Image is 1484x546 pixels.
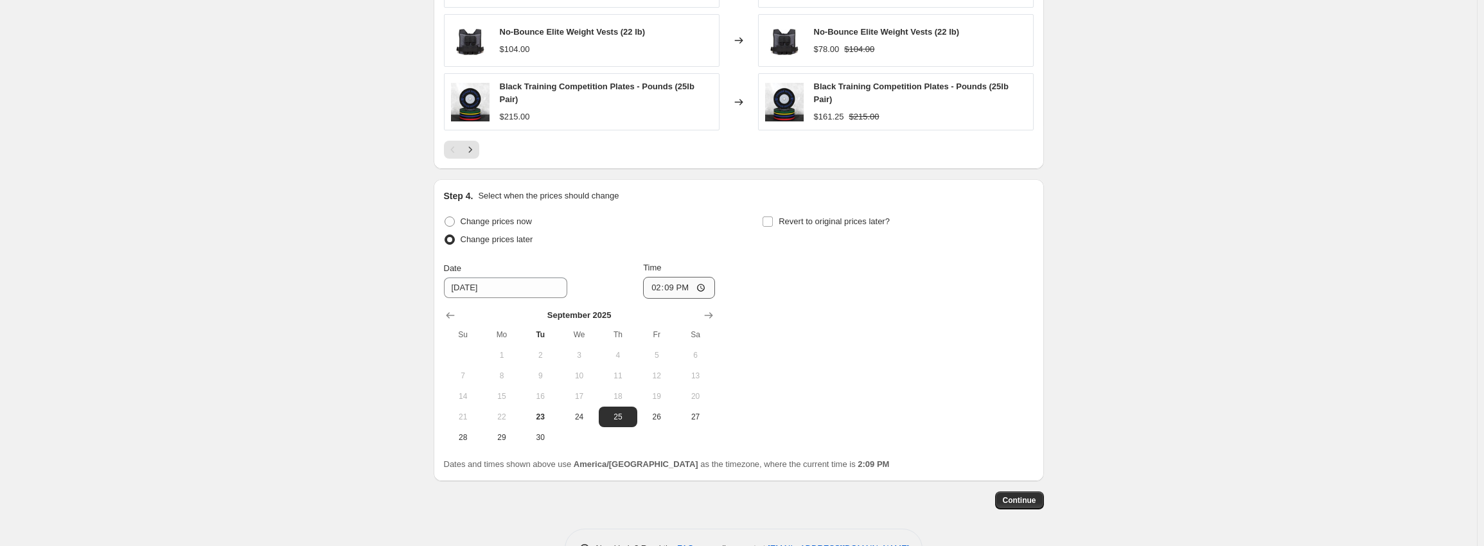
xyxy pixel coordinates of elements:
[599,324,637,345] th: Thursday
[676,407,714,427] button: Saturday September 27 2025
[444,427,482,448] button: Sunday September 28 2025
[521,324,560,345] th: Tuesday
[642,371,671,381] span: 12
[461,141,479,159] button: Next
[814,110,844,123] div: $161.25
[849,110,879,123] strike: $215.00
[500,43,530,56] div: $104.00
[676,324,714,345] th: Saturday
[676,365,714,386] button: Saturday September 13 2025
[526,412,554,422] span: 23
[565,330,593,340] span: We
[599,345,637,365] button: Thursday September 4 2025
[844,43,874,56] strike: $104.00
[637,365,676,386] button: Friday September 12 2025
[995,491,1044,509] button: Continue
[488,391,516,401] span: 15
[449,391,477,401] span: 14
[521,386,560,407] button: Tuesday September 16 2025
[565,350,593,360] span: 3
[599,365,637,386] button: Thursday September 11 2025
[599,407,637,427] button: Thursday September 25 2025
[526,391,554,401] span: 16
[526,432,554,443] span: 30
[482,386,521,407] button: Monday September 15 2025
[560,386,598,407] button: Wednesday September 17 2025
[449,412,477,422] span: 21
[574,459,698,469] b: America/[GEOGRAPHIC_DATA]
[814,43,840,56] div: $78.00
[604,391,632,401] span: 18
[676,386,714,407] button: Saturday September 20 2025
[681,330,709,340] span: Sa
[560,324,598,345] th: Wednesday
[604,371,632,381] span: 11
[642,330,671,340] span: Fr
[637,324,676,345] th: Friday
[444,365,482,386] button: Sunday September 7 2025
[637,407,676,427] button: Friday September 26 2025
[478,189,619,202] p: Select when the prices should change
[565,412,593,422] span: 24
[681,350,709,360] span: 6
[681,391,709,401] span: 20
[604,330,632,340] span: Th
[521,345,560,365] button: Tuesday September 2 2025
[500,110,530,123] div: $215.00
[765,83,804,121] img: Black-Training-Competition-Plates-Pounds-Fringe-Sport-106990091_80x.jpg
[560,345,598,365] button: Wednesday September 3 2025
[599,386,637,407] button: Thursday September 18 2025
[444,263,461,273] span: Date
[444,386,482,407] button: Sunday September 14 2025
[449,330,477,340] span: Su
[642,350,671,360] span: 5
[560,407,598,427] button: Wednesday September 24 2025
[681,371,709,381] span: 13
[449,432,477,443] span: 28
[700,306,718,324] button: Show next month, October 2025
[560,365,598,386] button: Wednesday September 10 2025
[1003,495,1036,506] span: Continue
[451,83,490,121] img: Black-Training-Competition-Plates-Pounds-Fringe-Sport-106990091_80x.jpg
[681,412,709,422] span: 27
[765,21,804,60] img: No-Bounce-Elite-Weight-Vests-Fringe-Sport-106845069_80x.jpg
[643,277,715,299] input: 12:00
[488,432,516,443] span: 29
[482,427,521,448] button: Monday September 29 2025
[637,345,676,365] button: Friday September 5 2025
[449,371,477,381] span: 7
[814,82,1009,104] span: Black Training Competition Plates - Pounds (25lb Pair)
[488,412,516,422] span: 22
[482,365,521,386] button: Monday September 8 2025
[642,412,671,422] span: 26
[565,371,593,381] span: 10
[482,407,521,427] button: Monday September 22 2025
[779,216,890,226] span: Revert to original prices later?
[444,407,482,427] button: Sunday September 21 2025
[676,345,714,365] button: Saturday September 6 2025
[521,427,560,448] button: Tuesday September 30 2025
[526,350,554,360] span: 2
[482,345,521,365] button: Monday September 1 2025
[482,324,521,345] th: Monday
[858,459,889,469] b: 2:09 PM
[526,330,554,340] span: Tu
[604,412,632,422] span: 25
[500,27,646,37] span: No-Bounce Elite Weight Vests (22 lb)
[642,391,671,401] span: 19
[521,365,560,386] button: Tuesday September 9 2025
[461,216,532,226] span: Change prices now
[444,324,482,345] th: Sunday
[643,263,661,272] span: Time
[488,371,516,381] span: 8
[441,306,459,324] button: Show previous month, August 2025
[637,386,676,407] button: Friday September 19 2025
[451,21,490,60] img: No-Bounce-Elite-Weight-Vests-Fringe-Sport-106845069_80x.jpg
[444,459,890,469] span: Dates and times shown above use as the timezone, where the current time is
[444,189,473,202] h2: Step 4.
[444,141,479,159] nav: Pagination
[814,27,960,37] span: No-Bounce Elite Weight Vests (22 lb)
[461,234,533,244] span: Change prices later
[500,82,694,104] span: Black Training Competition Plates - Pounds (25lb Pair)
[604,350,632,360] span: 4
